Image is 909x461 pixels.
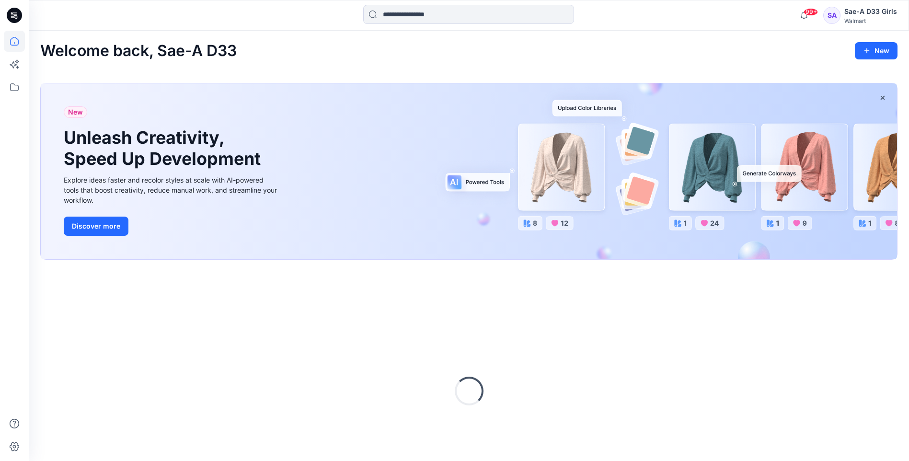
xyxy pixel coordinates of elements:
span: 99+ [804,8,818,16]
div: SA [823,7,840,24]
a: Discover more [64,217,279,236]
span: New [68,106,83,118]
h1: Unleash Creativity, Speed Up Development [64,127,265,169]
div: Walmart [844,17,897,24]
button: Discover more [64,217,128,236]
div: Explore ideas faster and recolor styles at scale with AI-powered tools that boost creativity, red... [64,175,279,205]
h2: Welcome back, Sae-A D33 [40,42,237,60]
div: Sae-A D33 Girls [844,6,897,17]
button: New [855,42,897,59]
